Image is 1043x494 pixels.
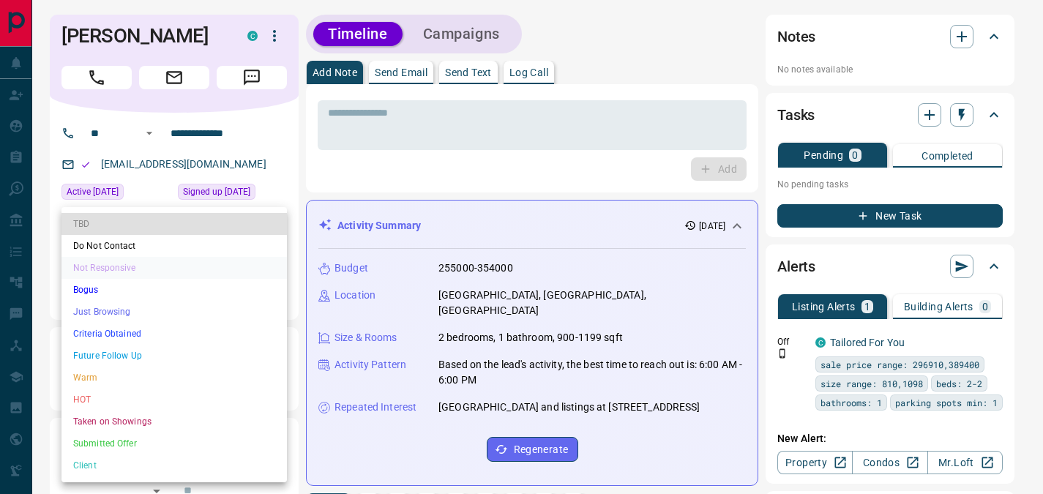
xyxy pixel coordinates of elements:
[61,411,287,433] li: Taken on Showings
[61,213,287,235] li: TBD
[61,235,287,257] li: Do Not Contact
[61,454,287,476] li: Client
[61,433,287,454] li: Submitted Offer
[61,367,287,389] li: Warm
[61,345,287,367] li: Future Follow Up
[61,389,287,411] li: HOT
[61,279,287,301] li: Bogus
[61,301,287,323] li: Just Browsing
[61,323,287,345] li: Criteria Obtained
